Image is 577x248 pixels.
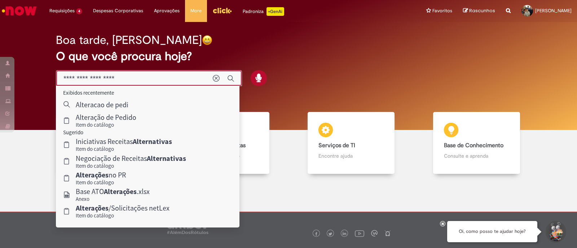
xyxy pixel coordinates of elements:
[414,112,539,174] a: Base de Conhecimento Consulte e aprenda
[243,7,284,16] div: Padroniza
[469,7,495,14] span: Rascunhos
[463,8,495,14] a: Rascunhos
[371,230,378,236] img: logo_footer_workplace.png
[318,152,384,159] p: Encontre ajuda
[190,7,202,14] span: More
[318,142,355,149] b: Serviços de TI
[56,34,202,46] h2: Boa tarde, [PERSON_NAME]
[1,4,38,18] img: ServiceNow
[154,7,180,14] span: Aprovações
[193,142,246,149] b: Catálogo de Ofertas
[535,8,572,14] span: [PERSON_NAME]
[267,7,284,16] p: +GenAi
[56,50,521,63] h2: O que você procura hoje?
[93,7,143,14] span: Despesas Corporativas
[444,152,509,159] p: Consulte e aprenda
[384,230,391,236] img: logo_footer_naosei.png
[545,221,566,243] button: Iniciar Conversa de Suporte
[355,229,364,238] img: logo_footer_youtube.png
[202,35,212,45] img: happy-face.png
[444,142,503,149] b: Base de Conhecimento
[76,8,82,14] span: 4
[288,112,414,174] a: Serviços de TI Encontre ajuda
[343,232,346,236] img: logo_footer_linkedin.png
[329,232,332,236] img: logo_footer_twitter.png
[49,7,75,14] span: Requisições
[432,7,452,14] span: Favoritos
[212,5,232,16] img: click_logo_yellow_360x200.png
[447,221,537,242] div: Oi, como posso te ajudar hoje?
[314,232,318,236] img: logo_footer_facebook.png
[38,112,163,174] a: Tirar dúvidas Tirar dúvidas com Lupi Assist e Gen Ai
